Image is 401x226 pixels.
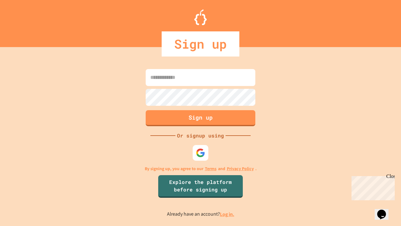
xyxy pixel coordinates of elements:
[205,165,216,172] a: Terms
[145,165,257,172] p: By signing up, you agree to our and .
[167,210,234,218] p: Already have an account?
[3,3,43,40] div: Chat with us now!Close
[220,211,234,218] a: Log in.
[227,165,254,172] a: Privacy Policy
[196,148,205,158] img: google-icon.svg
[375,201,395,220] iframe: chat widget
[146,110,255,126] button: Sign up
[349,174,395,200] iframe: chat widget
[158,175,243,198] a: Explore the platform before signing up
[175,132,226,139] div: Or signup using
[162,31,239,56] div: Sign up
[194,9,207,25] img: Logo.svg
